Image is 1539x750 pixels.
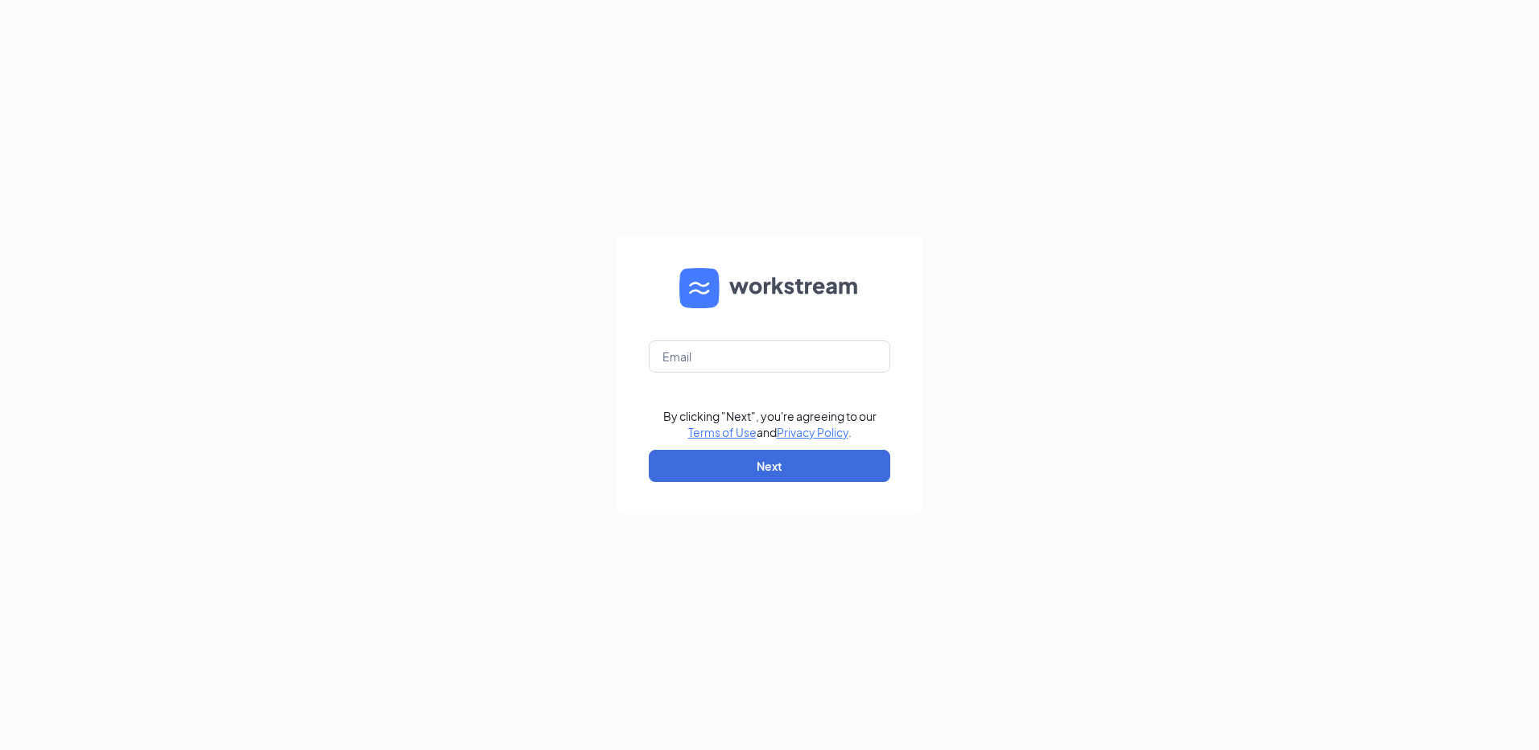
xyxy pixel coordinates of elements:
a: Privacy Policy [777,425,848,439]
img: WS logo and Workstream text [679,268,860,308]
div: By clicking "Next", you're agreeing to our and . [663,408,877,440]
a: Terms of Use [688,425,757,439]
input: Email [649,340,890,373]
button: Next [649,450,890,482]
